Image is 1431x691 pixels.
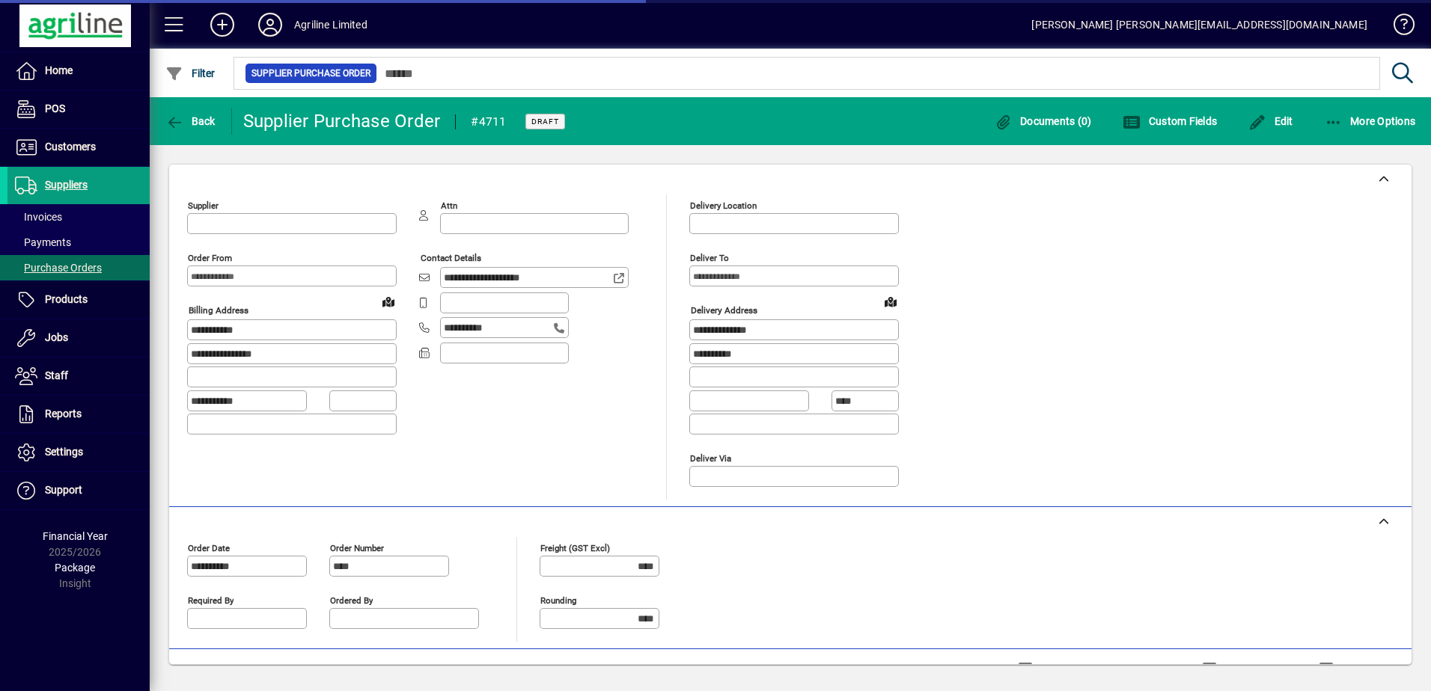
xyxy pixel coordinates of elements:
mat-label: Order date [188,542,230,553]
button: Profile [246,11,294,38]
span: Payments [15,236,71,248]
a: Purchase Orders [7,255,150,280]
span: Supplier Purchase Order [251,66,370,81]
span: More Options [1325,115,1416,127]
mat-label: Delivery Location [690,200,757,211]
a: Staff [7,357,150,395]
label: Show Line Volumes/Weights [1036,662,1176,677]
span: Custom Fields [1123,115,1217,127]
a: Invoices [7,204,150,230]
button: Add [198,11,246,38]
span: Draft [531,117,559,126]
button: Documents (0) [991,108,1096,135]
span: Staff [45,369,68,381]
span: Products [45,293,88,305]
a: Customers [7,129,150,166]
span: Jobs [45,331,68,343]
a: Home [7,52,150,90]
button: More Options [1321,108,1420,135]
mat-label: Freight (GST excl) [540,542,610,553]
button: Custom Fields [1119,108,1221,135]
a: Reports [7,396,150,433]
div: Supplier Purchase Order [243,109,441,133]
span: Suppliers [45,179,88,191]
span: POS [45,102,65,114]
span: Home [45,64,73,76]
span: Settings [45,446,83,458]
button: Filter [162,60,219,87]
span: Documents (0) [995,115,1092,127]
label: Compact View [1220,662,1293,677]
a: View on map [376,289,400,313]
mat-label: Ordered by [330,595,373,605]
span: Package [55,562,95,574]
span: Purchase Orders [15,262,102,274]
mat-label: Attn [441,200,457,211]
mat-label: Order number [330,542,384,553]
a: Knowledge Base [1382,3,1412,52]
span: Filter [165,67,216,79]
div: Agriline Limited [294,13,367,37]
span: Edit [1248,115,1293,127]
span: Invoices [15,211,62,223]
label: Show Jobs [1337,662,1393,677]
button: Back [162,108,219,135]
button: Edit [1245,108,1297,135]
a: Products [7,281,150,319]
div: #4711 [471,110,506,134]
a: Jobs [7,319,150,357]
mat-label: Rounding [540,595,576,605]
span: Customers [45,141,96,153]
div: [PERSON_NAME] [PERSON_NAME][EMAIL_ADDRESS][DOMAIN_NAME] [1031,13,1367,37]
app-page-header-button: Back [150,108,232,135]
a: Settings [7,434,150,471]
mat-label: Deliver To [690,253,729,263]
a: POS [7,90,150,128]
mat-label: Order from [188,253,232,263]
a: Support [7,472,150,509]
a: View on map [879,289,903,313]
span: Back [165,115,216,127]
mat-label: Supplier [188,200,219,211]
span: Support [45,484,82,496]
span: Reports [45,408,82,420]
mat-label: Required by [188,595,234,605]
span: Financial Year [43,530,108,542]
a: Payments [7,230,150,255]
mat-label: Deliver via [690,452,731,463]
